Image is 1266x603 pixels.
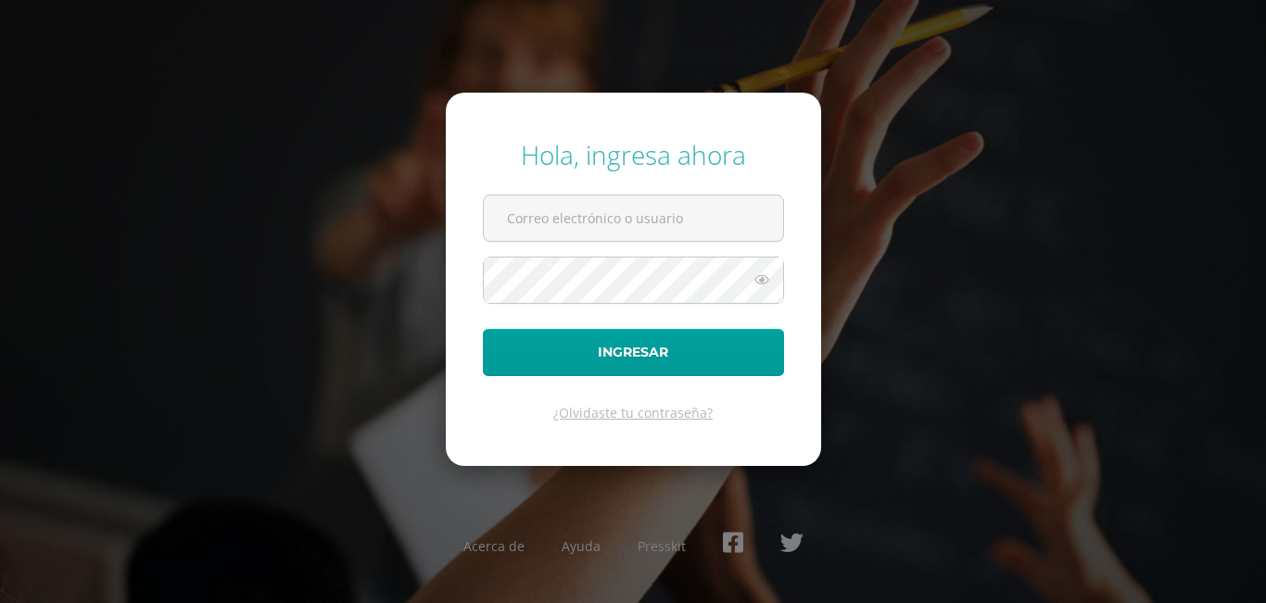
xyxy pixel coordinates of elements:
[553,404,713,421] a: ¿Olvidaste tu contraseña?
[484,195,783,241] input: Correo electrónico o usuario
[463,537,525,555] a: Acerca de
[562,537,601,555] a: Ayuda
[483,329,784,376] button: Ingresar
[638,537,686,555] a: Presskit
[483,137,784,172] div: Hola, ingresa ahora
